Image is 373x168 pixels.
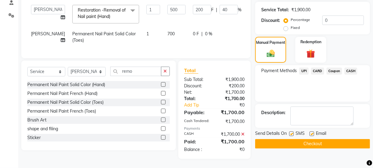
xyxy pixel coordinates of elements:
[184,67,198,74] span: Total
[316,130,326,138] span: Email
[27,135,41,141] div: Sticker
[180,76,214,83] div: Sub Total:
[180,83,214,89] div: Discount:
[214,76,249,83] div: ₹1,900.00
[180,89,214,96] div: Net:
[180,109,214,116] div: Payable:
[27,126,58,132] div: shape and filing
[110,14,113,19] a: x
[238,7,241,13] span: %
[299,68,309,75] span: UPI
[311,68,324,75] span: CARD
[214,96,249,102] div: ₹1,700.00
[256,40,285,45] label: Manual Payment
[27,117,46,123] div: Brush Art
[180,96,214,102] div: Total:
[193,31,199,37] span: 0 F
[205,31,212,37] span: 0 %
[261,7,289,13] div: Service Total:
[184,126,245,131] div: Payments
[220,102,249,108] div: ₹0
[146,31,149,37] span: 1
[214,146,249,153] div: ₹0
[300,39,321,45] label: Redemption
[27,108,96,114] div: Permanent Nail Paint French (Toes)
[261,110,286,116] div: Description:
[214,118,249,125] div: ₹1,700.00
[264,49,277,58] img: _cash.svg
[214,138,249,145] div: ₹1,700.00
[291,17,310,23] label: Percentage
[27,82,105,88] div: Permanent Nail Paint Solid Color (Hand)
[78,7,126,19] span: Restoration -Removal of Nail paint (Hand)
[327,68,342,75] span: Coupon
[255,130,287,138] span: Send Details On
[201,31,203,37] span: |
[180,102,220,108] a: Add Tip
[27,90,98,97] div: Permanent Nail Paint French (Hand)
[214,131,249,138] div: ₹1,700.00
[180,118,214,125] div: Cash Tendered:
[31,31,65,37] span: [PERSON_NAME]
[180,131,214,138] div: CASH
[214,83,249,89] div: ₹200.00
[110,67,161,76] input: Search or Scan
[304,48,318,59] img: _gift.svg
[214,109,249,116] div: ₹1,700.00
[344,68,358,75] span: CASH
[291,7,310,13] div: ₹1,900.00
[211,7,214,13] span: F
[180,138,214,145] div: Paid:
[214,89,249,96] div: ₹1,700.00
[72,31,136,43] span: Permanent Nail Paint Solid Color (Toes)
[27,99,104,106] div: Permanent Nail Paint Solid Color (Toes)
[296,130,305,138] span: SMS
[167,31,175,37] span: 700
[180,146,214,153] div: Balance :
[291,25,300,30] label: Fixed
[216,7,217,13] span: |
[255,139,370,149] button: Checkout
[261,17,280,24] div: Discount:
[261,68,297,74] span: Payment Methods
